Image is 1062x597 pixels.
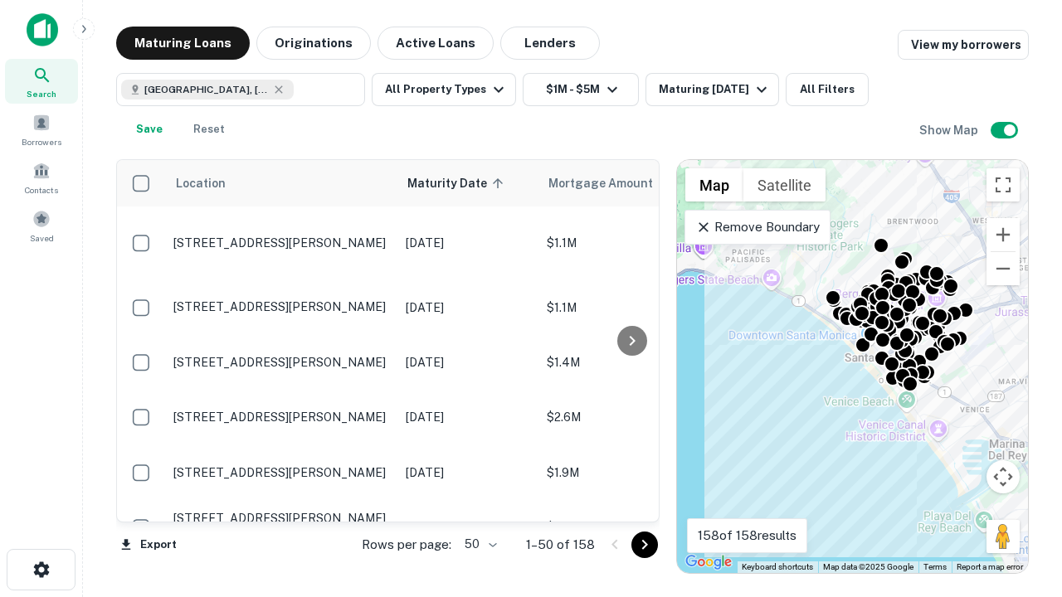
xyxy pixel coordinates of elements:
[547,464,713,482] p: $1.9M
[116,27,250,60] button: Maturing Loans
[406,518,530,536] p: [DATE]
[144,82,269,97] span: [GEOGRAPHIC_DATA], [GEOGRAPHIC_DATA], [GEOGRAPHIC_DATA]
[823,562,913,571] span: Map data ©2025 Google
[173,465,389,480] p: [STREET_ADDRESS][PERSON_NAME]
[898,30,1029,60] a: View my borrowers
[538,160,721,206] th: Mortgage Amount
[173,355,389,370] p: [STREET_ADDRESS][PERSON_NAME]
[500,27,600,60] button: Lenders
[786,73,869,106] button: All Filters
[547,518,713,536] p: $3.4M
[372,73,516,106] button: All Property Types
[645,73,779,106] button: Maturing [DATE]
[173,299,389,314] p: [STREET_ADDRESS][PERSON_NAME]
[659,80,772,99] div: Maturing [DATE]
[923,562,947,571] a: Terms (opens in new tab)
[30,231,54,245] span: Saved
[25,183,58,197] span: Contacts
[547,353,713,371] p: $1.4M
[458,532,499,556] div: 50
[743,168,826,201] button: Show satellite imagery
[256,27,371,60] button: Originations
[116,532,181,557] button: Export
[22,135,61,148] span: Borrowers
[681,551,736,573] img: Google
[547,298,713,317] p: $1.1M
[986,168,1020,201] button: Toggle fullscreen view
[406,353,530,371] p: [DATE]
[406,234,530,252] p: [DATE]
[547,234,713,252] p: $1.1M
[362,535,451,555] p: Rows per page:
[986,252,1020,285] button: Zoom out
[631,531,658,558] button: Go to next page
[685,168,743,201] button: Show street map
[173,410,389,425] p: [STREET_ADDRESS][PERSON_NAME]
[5,59,78,104] a: Search
[175,173,226,193] span: Location
[5,107,78,152] a: Borrowers
[406,298,530,317] p: [DATE]
[957,562,1023,571] a: Report a map error
[183,113,236,146] button: Reset
[986,218,1020,251] button: Zoom in
[378,27,494,60] button: Active Loans
[523,73,639,106] button: $1M - $5M
[526,535,595,555] p: 1–50 of 158
[979,464,1062,544] iframe: Chat Widget
[919,121,981,139] h6: Show Map
[27,87,56,100] span: Search
[742,561,813,573] button: Keyboard shortcuts
[123,113,176,146] button: Save your search to get updates of matches that match your search criteria.
[165,160,397,206] th: Location
[681,551,736,573] a: Open this area in Google Maps (opens a new window)
[547,408,713,426] p: $2.6M
[677,160,1028,573] div: 0 0
[5,203,78,248] a: Saved
[173,235,389,250] p: [STREET_ADDRESS][PERSON_NAME]
[698,526,796,546] p: 158 of 158 results
[695,217,819,237] p: Remove Boundary
[5,155,78,200] a: Contacts
[407,173,509,193] span: Maturity Date
[406,408,530,426] p: [DATE]
[406,464,530,482] p: [DATE]
[986,460,1020,493] button: Map camera controls
[27,13,58,46] img: capitalize-icon.png
[397,160,538,206] th: Maturity Date
[548,173,675,193] span: Mortgage Amount
[173,511,389,526] p: [STREET_ADDRESS][PERSON_NAME]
